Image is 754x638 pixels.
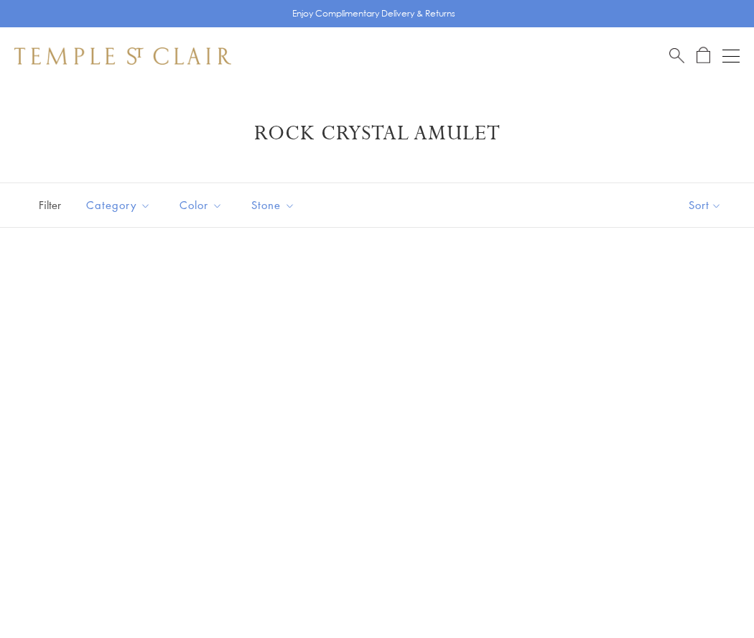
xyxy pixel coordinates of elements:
[75,189,162,221] button: Category
[14,47,231,65] img: Temple St. Clair
[292,6,455,21] p: Enjoy Complimentary Delivery & Returns
[79,196,162,214] span: Category
[169,189,233,221] button: Color
[697,47,710,65] a: Open Shopping Bag
[172,196,233,214] span: Color
[656,183,754,227] button: Show sort by
[722,47,740,65] button: Open navigation
[669,47,684,65] a: Search
[36,121,718,147] h1: Rock Crystal Amulet
[244,196,306,214] span: Stone
[241,189,306,221] button: Stone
